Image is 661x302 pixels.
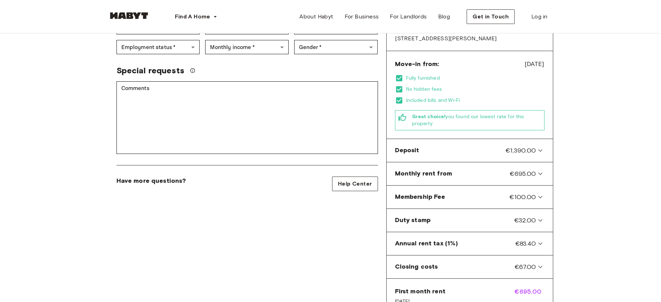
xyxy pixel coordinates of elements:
[116,65,184,76] span: Special requests
[389,142,550,159] div: Deposit€1,390.00
[395,239,458,248] span: Annual rent tax (1%)
[395,193,445,202] span: Membership Fee
[525,59,545,68] span: [DATE]
[332,177,378,191] a: Help Center
[406,75,545,82] span: Fully furnished
[190,68,195,73] svg: We'll do our best to accommodate your request, but please note we can't guarantee it will be poss...
[384,10,432,24] a: For Landlords
[509,193,536,202] span: €100.00
[390,13,427,21] span: For Landlords
[506,146,536,155] span: €1,390.00
[395,60,439,68] span: Move-in from:
[389,258,550,276] div: Closing costs€67.00
[433,10,456,24] a: Blog
[515,239,536,248] span: €83.40
[514,216,536,225] span: €32.00
[338,180,372,188] span: Help Center
[395,169,452,178] span: Monthly rent from
[438,13,450,21] span: Blog
[108,12,150,19] img: Habyt
[473,13,509,21] span: Get in Touch
[389,212,550,229] div: Duty stamp€32.00
[406,86,545,93] span: No hidden fees
[412,114,446,120] b: Great choice!
[116,81,378,154] div: Comments
[395,287,445,295] span: First month rent
[531,13,547,21] span: Log in
[395,216,431,225] span: Duty stamp
[389,235,550,252] div: Annual rent tax (1%)€83.40
[395,146,419,155] span: Deposit
[526,10,553,24] a: Log in
[395,35,545,42] span: [STREET_ADDRESS][PERSON_NAME]
[412,113,541,127] span: you found our lowest rate for this property
[339,10,385,24] a: For Business
[294,10,339,24] a: About Habyt
[389,188,550,206] div: Membership Fee€100.00
[395,262,438,271] span: Closing costs
[510,169,536,178] span: €695.00
[515,262,536,271] span: €67.00
[116,177,186,185] span: Have more questions?
[299,13,333,21] span: About Habyt
[406,97,545,104] span: Included bills and Wi-Fi
[467,9,515,24] button: Get in Touch
[345,13,379,21] span: For Business
[175,13,210,21] span: Find A Home
[169,10,223,24] button: Find A Home
[389,165,550,182] div: Monthly rent from€695.00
